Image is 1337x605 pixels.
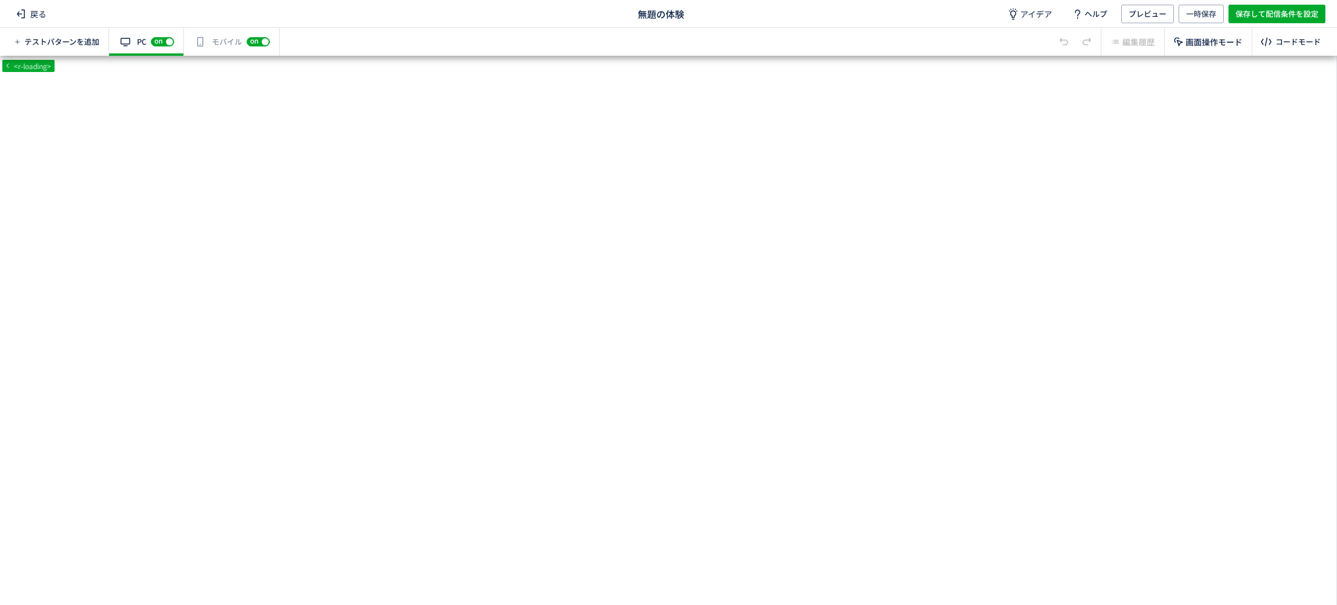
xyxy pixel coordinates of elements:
span: <r-loading> [12,61,53,71]
span: アイデア [1020,8,1052,20]
a: ヘルプ [1061,5,1116,23]
span: 編集履歴 [1122,36,1155,48]
button: 保存して配信条件を設定 [1228,5,1325,23]
span: テストパターンを追加 [24,37,99,48]
div: コードモード [1275,37,1321,48]
button: 一時保存 [1179,5,1224,23]
button: プレビュー [1121,5,1174,23]
span: プレビュー [1129,5,1166,23]
span: 一時保存 [1186,5,1216,23]
span: 無題の体験 [638,7,684,20]
span: on [154,37,162,44]
span: 画面操作モード [1186,36,1242,48]
span: ヘルプ [1085,5,1107,23]
span: 保存して配信条件を設定 [1235,5,1318,23]
span: on [250,37,258,44]
span: 戻る [12,5,51,23]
